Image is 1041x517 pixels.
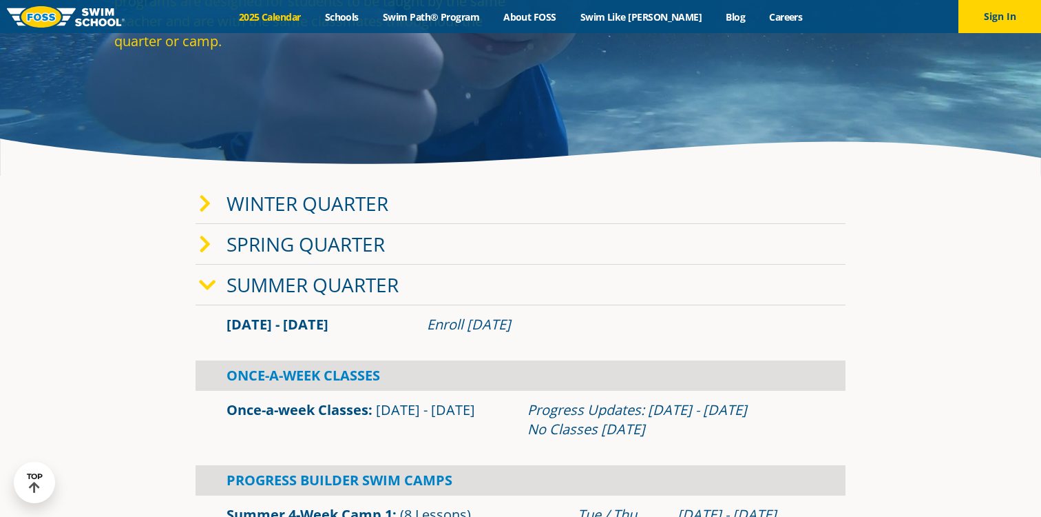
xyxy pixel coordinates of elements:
a: About FOSS [492,10,569,23]
a: Swim Like [PERSON_NAME] [568,10,714,23]
div: TOP [27,472,43,494]
span: [DATE] - [DATE] [227,315,328,334]
a: Winter Quarter [227,190,388,216]
div: Once-A-Week Classes [196,361,845,391]
img: FOSS Swim School Logo [7,6,125,28]
a: Blog [714,10,757,23]
a: Spring Quarter [227,231,385,257]
a: Schools [313,10,370,23]
a: Swim Path® Program [370,10,491,23]
a: Careers [757,10,814,23]
div: Progress Updates: [DATE] - [DATE] No Classes [DATE] [527,401,814,439]
div: Progress Builder Swim Camps [196,465,845,496]
a: 2025 Calendar [227,10,313,23]
a: Summer Quarter [227,272,399,298]
div: Enroll [DATE] [427,315,814,334]
a: Once-a-week Classes [227,401,368,419]
span: [DATE] - [DATE] [376,401,475,419]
